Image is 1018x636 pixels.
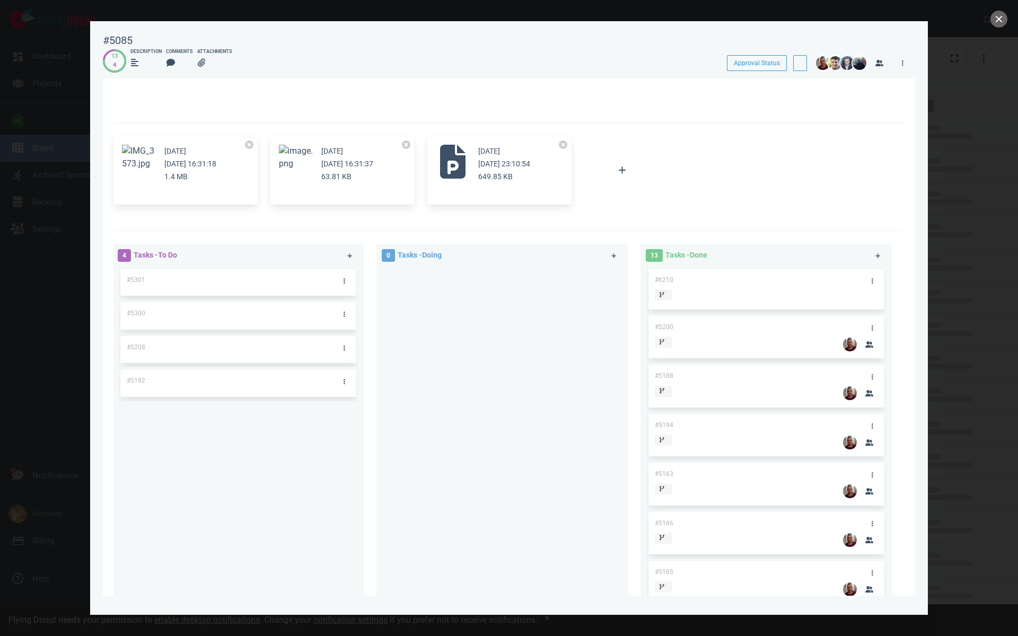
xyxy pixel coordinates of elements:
[655,421,673,429] span: #5194
[321,172,352,181] small: 63.81 KB
[478,172,513,181] small: 649.85 KB
[828,56,842,70] img: 26
[166,48,193,56] div: Comments
[478,147,500,155] small: [DATE]
[321,160,373,168] small: [DATE] 16:31:37
[478,160,530,168] small: [DATE] 23:10:54
[134,251,177,259] span: Tasks - To Do
[655,323,673,331] span: #5200
[843,436,857,449] img: 26
[127,343,145,351] span: #5208
[118,249,131,262] span: 4
[130,48,162,56] div: Description
[727,55,787,71] button: Approval Status
[843,386,857,400] img: 26
[655,568,673,576] span: #5165
[382,249,395,262] span: 0
[655,276,673,284] span: #6210
[103,34,133,47] div: #5085
[840,56,854,70] img: 26
[127,276,145,284] span: #5301
[853,56,866,70] img: 26
[111,61,118,70] div: 4
[646,249,663,262] span: 13
[665,251,707,259] span: Tasks - Done
[127,377,145,384] span: #5192
[111,52,118,61] div: 13
[843,533,857,547] img: 26
[122,145,156,170] button: Zoom image
[655,519,673,527] span: #5166
[990,11,1007,28] button: close
[655,470,673,478] span: #5163
[843,338,857,351] img: 26
[164,172,188,181] small: 1.4 MB
[164,147,186,155] small: [DATE]
[164,160,216,168] small: [DATE] 16:31:18
[655,372,673,379] span: #5188
[398,251,442,259] span: Tasks - Doing
[279,145,313,170] button: Zoom image
[843,582,857,596] img: 26
[843,484,857,498] img: 26
[816,56,830,70] img: 26
[321,147,343,155] small: [DATE]
[127,310,145,317] span: #5300
[197,48,232,56] div: Attachments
